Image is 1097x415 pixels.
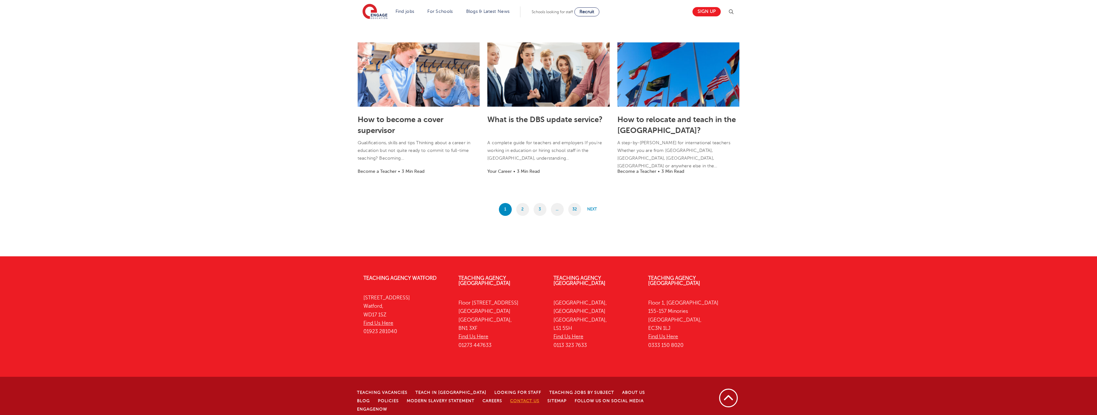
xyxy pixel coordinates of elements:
[396,168,402,175] li: •
[458,275,510,286] a: Teaching Agency [GEOGRAPHIC_DATA]
[357,399,370,403] a: Blog
[358,168,396,175] li: Become a Teacher
[547,399,567,403] a: Sitemap
[402,168,424,175] li: 3 Min Read
[510,399,539,403] a: Contact Us
[648,275,700,286] a: Teaching Agency [GEOGRAPHIC_DATA]
[532,10,573,14] span: Schools looking for staff
[617,139,739,170] p: A step-by-[PERSON_NAME] for international teachers Whether you are from [GEOGRAPHIC_DATA], [GEOGR...
[553,334,583,340] a: Find Us Here
[362,4,387,20] img: Engage Education
[553,299,639,349] p: [GEOGRAPHIC_DATA], [GEOGRAPHIC_DATA] [GEOGRAPHIC_DATA], LS1 5SH 0113 323 7633
[512,168,517,175] li: •
[574,7,599,16] a: Recruit
[499,203,512,216] span: 1
[357,407,387,411] a: EngageNow
[648,334,678,340] a: Find Us Here
[568,203,581,216] a: 32
[378,399,399,403] a: Policies
[415,390,486,395] a: Teach in [GEOGRAPHIC_DATA]
[622,390,645,395] a: About Us
[487,115,603,124] a: What is the DBS update service?
[483,399,502,403] a: Careers
[407,399,474,403] a: Modern Slavery Statement
[357,390,407,395] a: Teaching Vacancies
[661,168,684,175] li: 3 Min Read
[551,203,564,216] span: …
[617,168,656,175] li: Become a Teacher
[363,320,393,326] a: Find Us Here
[692,7,721,16] a: Sign up
[427,9,453,14] a: For Schools
[363,294,449,336] p: [STREET_ADDRESS] Watford, WD17 1SZ 01923 281040
[656,168,661,175] li: •
[358,139,480,162] p: Qualifications, skills and tips Thinking about a career in education but not quite ready to commi...
[617,115,736,135] a: How to relocate and teach in the [GEOGRAPHIC_DATA]?
[494,390,541,395] a: Looking for staff
[586,203,598,216] a: Next
[534,203,546,216] a: 3
[549,390,614,395] a: Teaching jobs by subject
[458,334,488,340] a: Find Us Here
[363,275,437,281] a: Teaching Agency Watford
[517,168,540,175] li: 3 Min Read
[396,9,414,14] a: Find jobs
[516,203,529,216] a: 2
[458,299,544,349] p: Floor [STREET_ADDRESS] [GEOGRAPHIC_DATA] [GEOGRAPHIC_DATA], BN1 3XF 01273 447633
[579,9,594,14] span: Recruit
[553,275,605,286] a: Teaching Agency [GEOGRAPHIC_DATA]
[487,139,609,162] p: A complete guide for teachers and employers If you’re working in education or hiring school staff...
[487,168,512,175] li: Your Career
[575,399,644,403] a: Follow us on Social Media
[466,9,510,14] a: Blogs & Latest News
[358,115,443,135] a: How to become a cover supervisor
[648,299,734,349] p: Floor 1, [GEOGRAPHIC_DATA] 155-157 Minories [GEOGRAPHIC_DATA], EC3N 1LJ 0333 150 8020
